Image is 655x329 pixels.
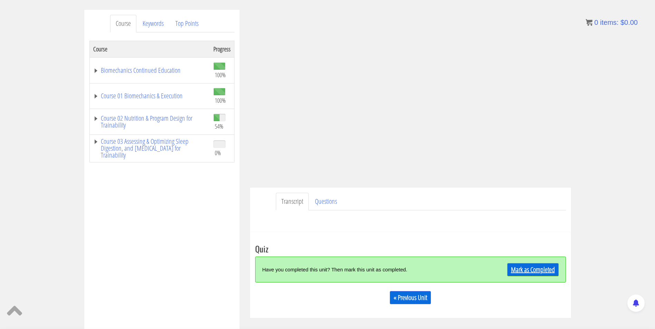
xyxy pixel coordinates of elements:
span: 54% [215,122,223,130]
a: Top Points [170,15,204,32]
a: Course 03 Assessing & Optimizing Sleep Digestion, and [MEDICAL_DATA] for Trainability [93,138,206,159]
a: « Previous Unit [390,291,431,304]
a: 0 items: $0.00 [586,19,638,26]
a: Mark as Completed [507,263,559,276]
span: 0% [215,149,221,157]
span: items: [600,19,618,26]
a: Transcript [276,193,309,210]
span: 100% [215,71,226,79]
div: Have you completed this unit? Then mark this unit as completed. [262,262,481,277]
a: Course 02 Nutrition & Program Design for Trainability [93,115,206,129]
span: 0 [594,19,598,26]
bdi: 0.00 [620,19,638,26]
a: Questions [309,193,343,210]
th: Course [89,41,210,57]
th: Progress [210,41,234,57]
a: Biomechanics Continued Education [93,67,206,74]
a: Keywords [137,15,169,32]
span: 100% [215,97,226,104]
img: icon11.png [586,19,593,26]
a: Course [110,15,136,32]
h3: Quiz [255,244,566,253]
span: $ [620,19,624,26]
a: Course 01 Biomechanics & Execution [93,92,206,99]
